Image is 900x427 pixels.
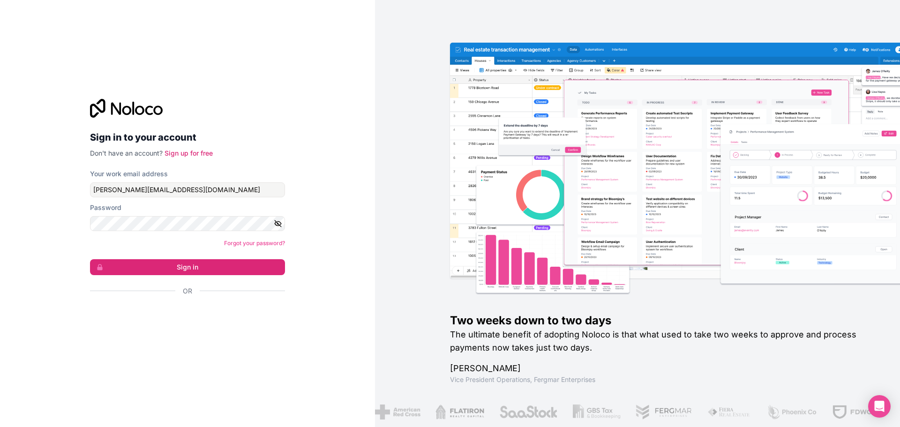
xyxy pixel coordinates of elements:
img: /assets/fdworks-Bi04fVtw.png [832,405,886,420]
input: Email address [90,182,285,197]
img: /assets/american-red-cross-BAupjrZR.png [375,405,420,420]
a: Sign up for free [165,149,213,157]
h2: The ultimate benefit of adopting Noloco is that what used to take two weeks to approve and proces... [450,328,870,354]
h1: Two weeks down to two days [450,313,870,328]
img: /assets/fiera-fwj2N5v4.png [707,405,751,420]
a: Forgot your password? [224,240,285,247]
img: /assets/gbstax-C-GtDUiK.png [573,405,621,420]
h2: Sign in to your account [90,129,285,146]
h1: Vice President Operations , Fergmar Enterprises [450,375,870,384]
img: /assets/flatiron-C8eUkumj.png [435,405,484,420]
iframe: Sign in with Google Button [85,306,282,327]
input: Password [90,216,285,231]
div: Open Intercom Messenger [868,395,891,418]
button: Sign in [90,259,285,275]
label: Password [90,203,121,212]
label: Your work email address [90,169,168,179]
span: Don't have an account? [90,149,163,157]
img: /assets/fergmar-CudnrXN5.png [635,405,692,420]
h1: [PERSON_NAME] [450,362,870,375]
span: Or [183,286,192,296]
img: /assets/saastock-C6Zbiodz.png [499,405,558,420]
img: /assets/phoenix-BREaitsQ.png [766,405,817,420]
